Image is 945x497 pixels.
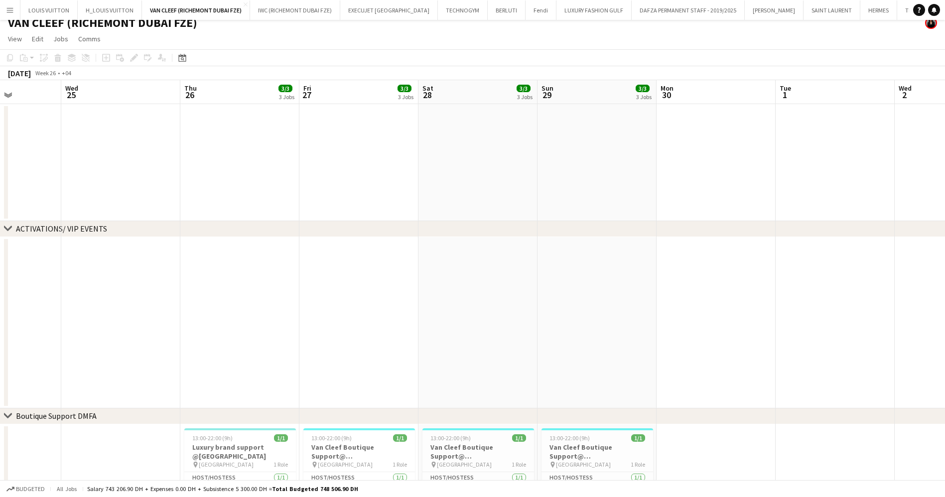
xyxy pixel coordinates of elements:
[632,0,745,20] button: DAFZA PERMANENT STAFF - 2019/2025
[64,89,78,101] span: 25
[526,0,556,20] button: Fendi
[340,0,438,20] button: EXECUJET [GEOGRAPHIC_DATA]
[184,84,197,93] span: Thu
[659,89,674,101] span: 30
[62,69,71,77] div: +04
[5,484,46,495] button: Budgeted
[8,34,22,43] span: View
[422,84,433,93] span: Sat
[430,434,471,442] span: 13:00-22:00 (9h)
[393,461,407,468] span: 1 Role
[303,443,415,461] h3: Van Cleef Boutique Support@ [GEOGRAPHIC_DATA]
[302,89,311,101] span: 27
[55,485,79,493] span: All jobs
[860,0,897,20] button: HERMES
[778,89,791,101] span: 1
[517,93,533,101] div: 3 Jobs
[804,0,860,20] button: SAINT LAURENT
[142,0,250,20] button: VAN CLEEF (RICHEMONT DUBAI FZE)
[274,434,288,442] span: 1/1
[273,461,288,468] span: 1 Role
[78,0,142,20] button: H_LOUIS VUITTON
[631,461,645,468] span: 1 Role
[780,84,791,93] span: Tue
[398,93,413,101] div: 3 Jobs
[311,434,352,442] span: 13:00-22:00 (9h)
[897,89,912,101] span: 2
[541,443,653,461] h3: Van Cleef Boutique Support@ [GEOGRAPHIC_DATA]
[183,89,197,101] span: 26
[422,443,534,461] h3: Van Cleef Boutique Support@ [GEOGRAPHIC_DATA]
[745,0,804,20] button: [PERSON_NAME]
[421,89,433,101] span: 28
[65,84,78,93] span: Wed
[488,0,526,20] button: BERLUTI
[49,32,72,45] a: Jobs
[199,461,254,468] span: [GEOGRAPHIC_DATA]
[556,461,611,468] span: [GEOGRAPHIC_DATA]
[398,85,411,92] span: 3/3
[272,485,358,493] span: Total Budgeted 748 506.90 DH
[438,0,488,20] button: TECHNOGYM
[16,224,107,234] div: ACTIVATIONS/ VIP EVENTS
[512,461,526,468] span: 1 Role
[4,32,26,45] a: View
[512,434,526,442] span: 1/1
[184,443,296,461] h3: Luxury brand support @[GEOGRAPHIC_DATA]
[278,85,292,92] span: 3/3
[899,84,912,93] span: Wed
[279,93,294,101] div: 3 Jobs
[32,34,43,43] span: Edit
[53,34,68,43] span: Jobs
[16,486,45,493] span: Budgeted
[74,32,105,45] a: Comms
[87,485,358,493] div: Salary 743 206.90 DH + Expenses 0.00 DH + Subsistence 5 300.00 DH =
[33,69,58,77] span: Week 26
[318,461,373,468] span: [GEOGRAPHIC_DATA]
[250,0,340,20] button: IWC (RICHEMONT DUBAI FZE)
[20,0,78,20] button: LOUIS VUITTON
[8,68,31,78] div: [DATE]
[28,32,47,45] a: Edit
[541,84,553,93] span: Sun
[8,15,197,30] h1: VAN CLEEF (RICHEMONT DUBAI FZE)
[636,93,652,101] div: 3 Jobs
[437,461,492,468] span: [GEOGRAPHIC_DATA]
[556,0,632,20] button: LUXURY FASHION GULF
[78,34,101,43] span: Comms
[303,84,311,93] span: Fri
[631,434,645,442] span: 1/1
[925,17,937,29] app-user-avatar: Maria Fernandes
[661,84,674,93] span: Mon
[517,85,531,92] span: 3/3
[549,434,590,442] span: 13:00-22:00 (9h)
[540,89,553,101] span: 29
[636,85,650,92] span: 3/3
[393,434,407,442] span: 1/1
[192,434,233,442] span: 13:00-22:00 (9h)
[16,411,97,421] div: Boutique Support DMFA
